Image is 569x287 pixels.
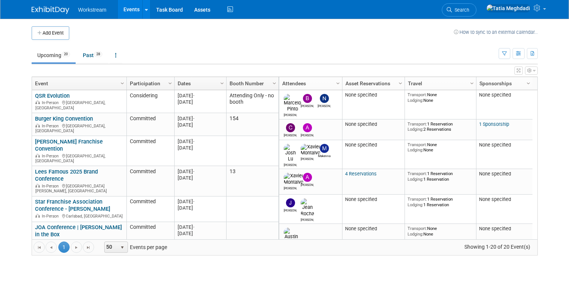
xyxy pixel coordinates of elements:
div: 1 Reservation 1 Reservation [408,171,473,182]
span: None specified [345,196,377,202]
span: Search [452,7,469,13]
a: Travel [408,77,471,90]
div: Nicole Kim [318,103,331,108]
span: In-Person [42,124,61,128]
div: Andrew Walters [301,132,314,137]
span: Transport: [408,196,427,202]
span: Events per page [94,242,175,253]
div: [GEOGRAPHIC_DATA], [GEOGRAPHIC_DATA] [35,122,123,134]
span: Lodging: [408,231,423,237]
a: Column Settings [396,77,405,88]
span: None specified [479,226,511,231]
span: 28 [94,51,102,57]
span: In-Person [42,184,61,189]
span: None specified [345,92,377,98]
img: Andrew Walters [303,173,312,182]
span: - [193,169,195,174]
img: Nicole Kim [320,94,329,103]
span: Transport: [408,121,427,127]
div: None None [408,142,473,153]
span: - [193,93,195,98]
span: Lodging: [408,127,423,132]
img: Marcelo Pinto [284,94,301,112]
span: Lodging: [408,98,423,103]
span: 20 [62,51,70,57]
span: In-Person [42,100,61,105]
div: [DATE] [178,198,223,205]
img: In-Person Event [35,184,40,187]
span: Go to the previous page [48,245,54,251]
span: 1 [58,242,70,253]
div: [GEOGRAPHIC_DATA], [GEOGRAPHIC_DATA] [35,153,123,164]
span: Column Settings [525,80,531,86]
span: - [193,224,195,230]
span: Transport: [408,171,427,176]
span: Column Settings [335,80,341,86]
div: [DATE] [178,145,223,151]
a: Go to the previous page [46,242,57,253]
span: None specified [345,121,377,127]
img: Tatia Meghdadi [486,4,531,12]
a: Sponsorships [479,77,528,90]
span: Column Settings [271,80,277,86]
img: Xavier Montalvo [301,144,320,156]
a: Column Settings [524,77,532,88]
a: Go to the next page [71,242,82,253]
a: JOA Conference | [PERSON_NAME] in the Box [35,224,122,238]
td: Committed [126,113,174,136]
img: In-Person Event [35,154,40,157]
td: Committed [126,166,174,196]
span: - [193,199,195,204]
a: Column Settings [468,77,476,88]
div: [DATE] [178,115,223,122]
div: Jacob Davis [284,207,297,212]
div: [DATE] [178,99,223,105]
td: Considering [126,90,174,113]
div: [DATE] [178,168,223,175]
div: [DATE] [178,230,223,237]
span: Transport: [408,142,427,147]
a: How to sync to an external calendar... [454,29,538,35]
span: Column Settings [119,80,125,86]
td: Committed [126,136,174,166]
a: Go to the last page [83,242,94,253]
div: [DATE] [178,138,223,145]
div: Carlsbad, [GEOGRAPHIC_DATA] [35,213,123,219]
td: 13 [226,166,278,196]
a: Column Settings [270,77,278,88]
span: Column Settings [397,80,403,86]
div: Josh Lu [284,162,297,167]
span: Transport: [408,226,427,231]
a: Participation [130,77,169,90]
span: In-Person [42,154,61,159]
span: None specified [345,142,377,148]
span: None specified [479,196,511,202]
a: Dates [178,77,221,90]
a: Past28 [77,48,108,62]
img: In-Person Event [35,214,40,218]
div: Benjamin Guyaux [301,103,314,108]
div: Xavier Montalvo [301,156,314,161]
a: Event [35,77,122,90]
a: Star Franchise Association Conference - [PERSON_NAME] [35,198,110,212]
img: ExhibitDay [32,6,69,14]
span: select [119,245,125,251]
div: None None [408,92,473,103]
td: Committed [126,222,174,252]
img: Chris Connelly [286,123,295,132]
span: - [193,116,195,121]
div: 1 Reservation 1 Reservation [408,196,473,207]
span: 50 [105,242,117,252]
span: Lodging: [408,202,423,207]
img: Xavier Montalvo [284,173,303,185]
span: Column Settings [219,80,225,86]
div: Xavier Montalvo [284,185,297,190]
div: Marcelo Pinto [284,112,297,117]
div: [DATE] [178,175,223,181]
div: Andrew Walters [301,182,314,187]
td: Committed [126,196,174,222]
span: Transport: [408,92,427,97]
a: Burger King Convention [35,115,93,122]
img: Josh Lu [284,144,297,162]
a: Attendees [282,77,337,90]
